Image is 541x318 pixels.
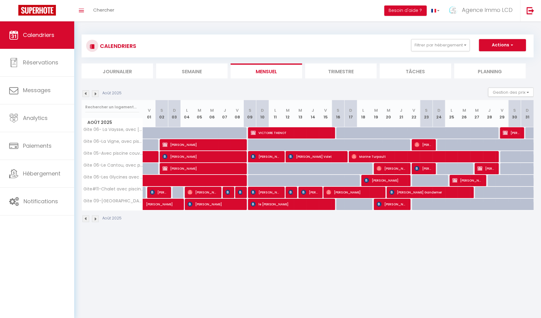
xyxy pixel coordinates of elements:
span: [PERSON_NAME] [301,186,318,198]
th: 24 [433,100,445,127]
th: 08 [231,100,243,127]
abbr: V [501,107,503,113]
th: 10 [256,100,269,127]
span: [PERSON_NAME] [163,151,242,162]
th: 21 [395,100,408,127]
th: 23 [420,100,433,127]
abbr: D [349,107,352,113]
span: le [PERSON_NAME] [251,198,330,210]
th: 03 [168,100,181,127]
th: 17 [345,100,357,127]
th: 29 [496,100,508,127]
abbr: M [298,107,302,113]
span: Gite 06-La Vigne, avec piscine & jacuzzi-15 pers [83,139,144,144]
span: Hébergement [23,170,60,177]
abbr: L [363,107,364,113]
abbr: J [488,107,491,113]
button: Gestion des prix [488,88,534,97]
button: Actions [479,39,526,51]
abbr: J [400,107,402,113]
abbr: L [186,107,188,113]
abbr: J [312,107,314,113]
th: 28 [483,100,496,127]
th: 07 [218,100,231,127]
p: Août 2025 [102,215,122,221]
th: 25 [445,100,458,127]
abbr: D [437,107,440,113]
abbr: S [513,107,516,113]
th: 09 [244,100,256,127]
th: 30 [508,100,521,127]
abbr: S [160,107,163,113]
span: Gite 06- La Vaysse, avec [PERSON_NAME] & [PERSON_NAME] 25 pers [83,127,144,132]
span: [PERSON_NAME] [150,186,167,198]
p: Août 2025 [102,90,122,96]
span: [PERSON_NAME] [251,186,280,198]
abbr: M [475,107,479,113]
abbr: D [526,107,529,113]
abbr: M [374,107,378,113]
span: [PERSON_NAME] [188,198,242,210]
th: 22 [408,100,420,127]
th: 01 [143,100,155,127]
span: [PERSON_NAME] [188,186,217,198]
th: 06 [206,100,218,127]
span: [PERSON_NAME] [364,175,406,186]
li: Mensuel [231,63,302,78]
abbr: D [261,107,264,113]
abbr: S [337,107,340,113]
a: [PERSON_NAME] [143,199,155,210]
abbr: M [198,107,201,113]
li: Planning [454,63,526,78]
abbr: V [148,107,151,113]
span: Paiements [23,142,52,150]
th: 13 [294,100,307,127]
span: Gite 06-Les Glycines avec [PERSON_NAME] & jacuzzi-5 pers [83,175,144,179]
li: Journalier [82,63,153,78]
span: [PERSON_NAME] [503,127,520,139]
span: Notifications [24,197,58,205]
span: [PERSON_NAME] Gandemer [389,186,469,198]
th: 05 [193,100,206,127]
th: 11 [269,100,281,127]
span: Analytics [23,114,48,122]
span: [PERSON_NAME] [477,163,494,174]
button: Filtrer par hébergement [411,39,470,51]
span: Réservations [23,59,58,66]
th: 02 [155,100,168,127]
h3: CALENDRIERS [98,39,136,53]
abbr: V [236,107,239,113]
th: 18 [357,100,370,127]
abbr: M [387,107,390,113]
abbr: S [425,107,428,113]
span: Marine Turpault [352,151,494,162]
th: 27 [470,100,483,127]
span: VICTOIRE THENOT [251,127,330,139]
th: 12 [281,100,294,127]
li: Tâches [380,63,451,78]
button: Ouvrir le widget de chat LiveChat [5,2,23,21]
span: Gite 06-Le Cantou, avec piscine & jacuzzi-6 pers [83,163,144,168]
span: Messages [23,86,51,94]
span: [PERSON_NAME] [163,139,242,150]
span: [PERSON_NAME] [415,163,431,174]
img: Super Booking [18,5,56,16]
span: [PERSON_NAME] [326,186,381,198]
abbr: M [462,107,466,113]
input: Rechercher un logement... [85,102,139,113]
span: [PERSON_NAME] [238,186,242,198]
th: 19 [370,100,382,127]
th: 04 [181,100,193,127]
span: Août 2025 [82,118,143,127]
span: [PERSON_NAME] [288,186,293,198]
span: [PERSON_NAME] [225,186,230,198]
li: Semaine [156,63,228,78]
th: 14 [307,100,319,127]
img: ... [449,5,458,15]
span: [PERSON_NAME] [163,163,242,174]
span: [PERSON_NAME] [251,151,280,162]
th: 16 [332,100,344,127]
span: Agence Immo LCD [462,6,513,14]
abbr: J [224,107,226,113]
span: Gite#11-Chalet avec piscine couverte et chauffée [83,187,144,191]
